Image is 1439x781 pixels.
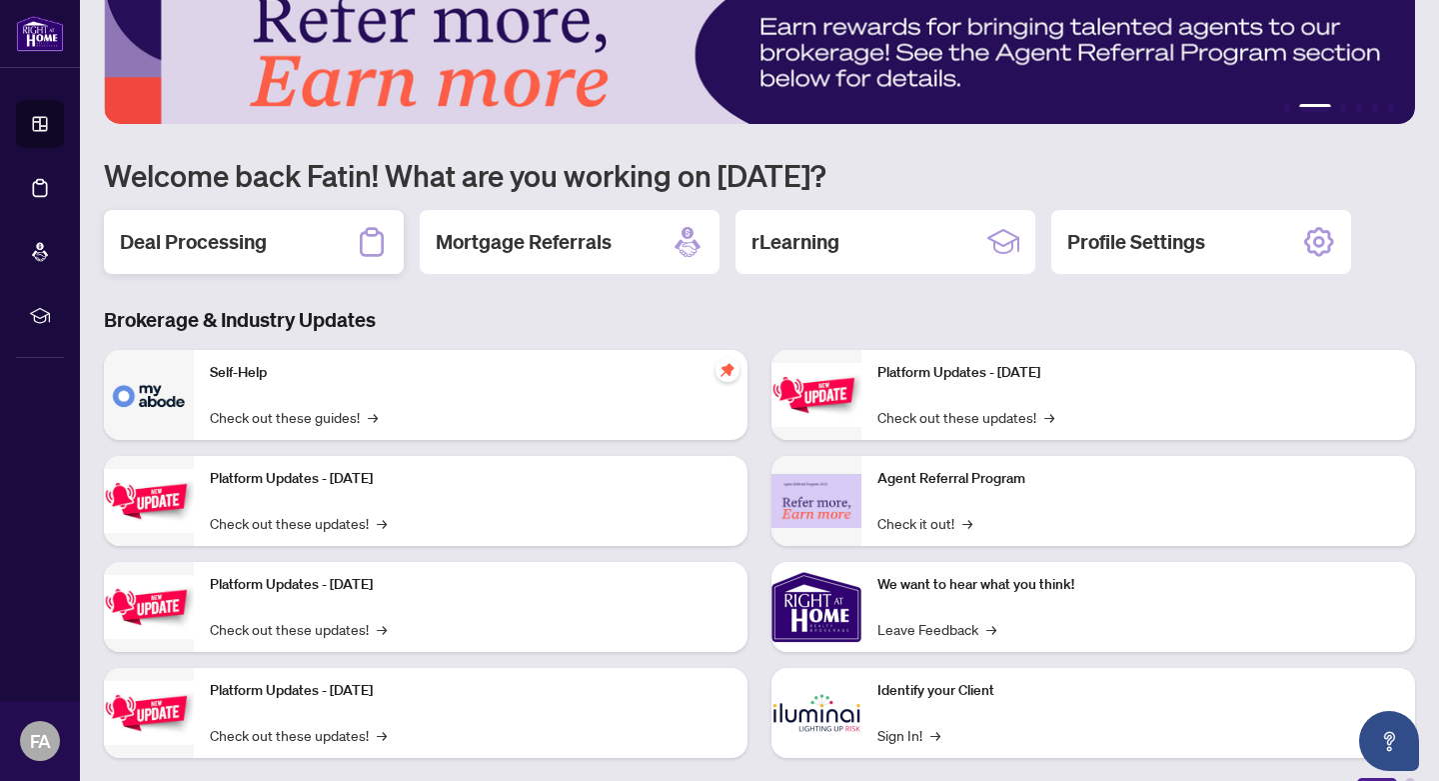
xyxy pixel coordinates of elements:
img: Self-Help [104,350,194,440]
img: logo [16,15,64,52]
button: 3 [1339,104,1347,112]
button: 2 [1299,104,1331,112]
p: Platform Updates - [DATE] [210,468,731,490]
span: → [986,618,996,640]
a: Sign In!→ [877,724,940,746]
a: Check out these updates!→ [877,406,1054,428]
img: Identify your Client [771,668,861,758]
span: FA [30,727,51,755]
p: Identify your Client [877,680,1399,702]
h3: Brokerage & Industry Updates [104,306,1415,334]
span: → [962,512,972,534]
button: 6 [1387,104,1395,112]
h1: Welcome back Fatin! What are you working on [DATE]? [104,156,1415,194]
img: We want to hear what you think! [771,562,861,652]
h2: Mortgage Referrals [436,228,612,256]
p: Platform Updates - [DATE] [210,574,731,596]
p: Platform Updates - [DATE] [210,680,731,702]
button: 5 [1371,104,1379,112]
p: Agent Referral Program [877,468,1399,490]
p: Platform Updates - [DATE] [877,362,1399,384]
span: → [377,618,387,640]
a: Check out these updates!→ [210,618,387,640]
img: Platform Updates - June 23, 2025 [771,363,861,426]
a: Check out these updates!→ [210,512,387,534]
img: Platform Updates - July 21, 2025 [104,575,194,638]
h2: Deal Processing [120,228,267,256]
h2: rLearning [751,228,839,256]
a: Check out these guides!→ [210,406,378,428]
img: Platform Updates - July 8, 2025 [104,681,194,744]
button: 4 [1355,104,1363,112]
a: Check it out!→ [877,512,972,534]
a: Check out these updates!→ [210,724,387,746]
p: Self-Help [210,362,731,384]
a: Leave Feedback→ [877,618,996,640]
img: Agent Referral Program [771,474,861,529]
button: Open asap [1359,711,1419,771]
span: → [377,512,387,534]
span: → [930,724,940,746]
p: We want to hear what you think! [877,574,1399,596]
img: Platform Updates - September 16, 2025 [104,469,194,532]
span: pushpin [716,358,739,382]
h2: Profile Settings [1067,228,1205,256]
span: → [1044,406,1054,428]
button: 1 [1283,104,1291,112]
span: → [377,724,387,746]
span: → [368,406,378,428]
